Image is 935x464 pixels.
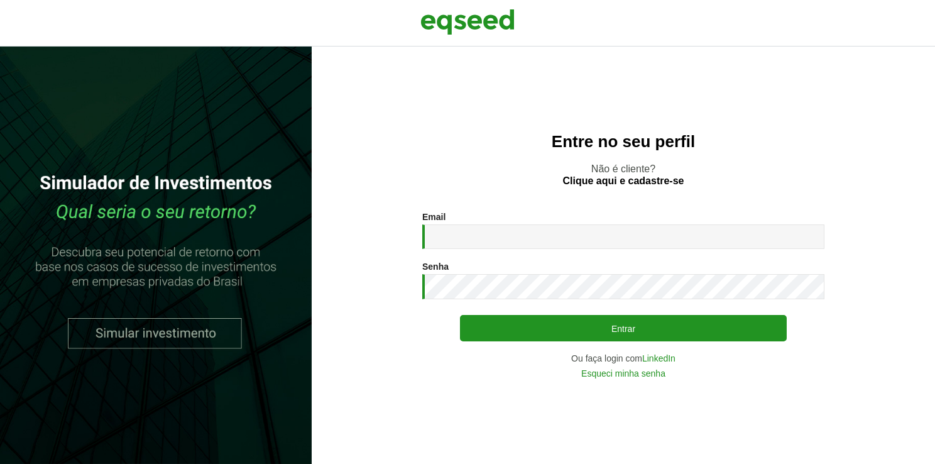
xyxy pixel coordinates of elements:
[337,133,910,151] h2: Entre no seu perfil
[563,176,684,186] a: Clique aqui e cadastre-se
[422,213,446,221] label: Email
[337,163,910,187] p: Não é cliente?
[420,6,515,38] img: EqSeed Logo
[581,369,665,378] a: Esqueci minha senha
[460,315,787,341] button: Entrar
[642,354,675,363] a: LinkedIn
[422,354,824,363] div: Ou faça login com
[422,262,449,271] label: Senha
